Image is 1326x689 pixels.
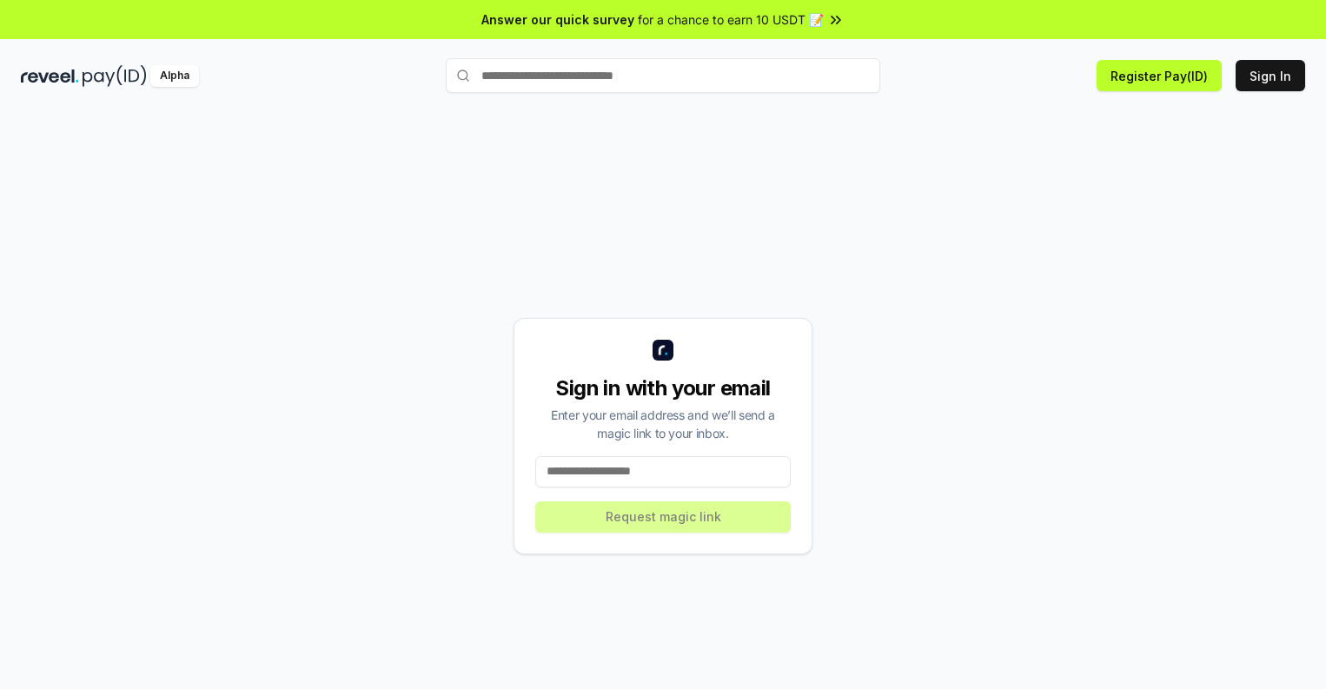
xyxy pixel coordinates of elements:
img: logo_small [653,340,673,361]
button: Register Pay(ID) [1097,60,1222,91]
span: Answer our quick survey [481,10,634,29]
img: pay_id [83,65,147,87]
button: Sign In [1236,60,1305,91]
div: Alpha [150,65,199,87]
div: Enter your email address and we’ll send a magic link to your inbox. [535,406,791,442]
span: for a chance to earn 10 USDT 📝 [638,10,824,29]
div: Sign in with your email [535,374,791,402]
img: reveel_dark [21,65,79,87]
